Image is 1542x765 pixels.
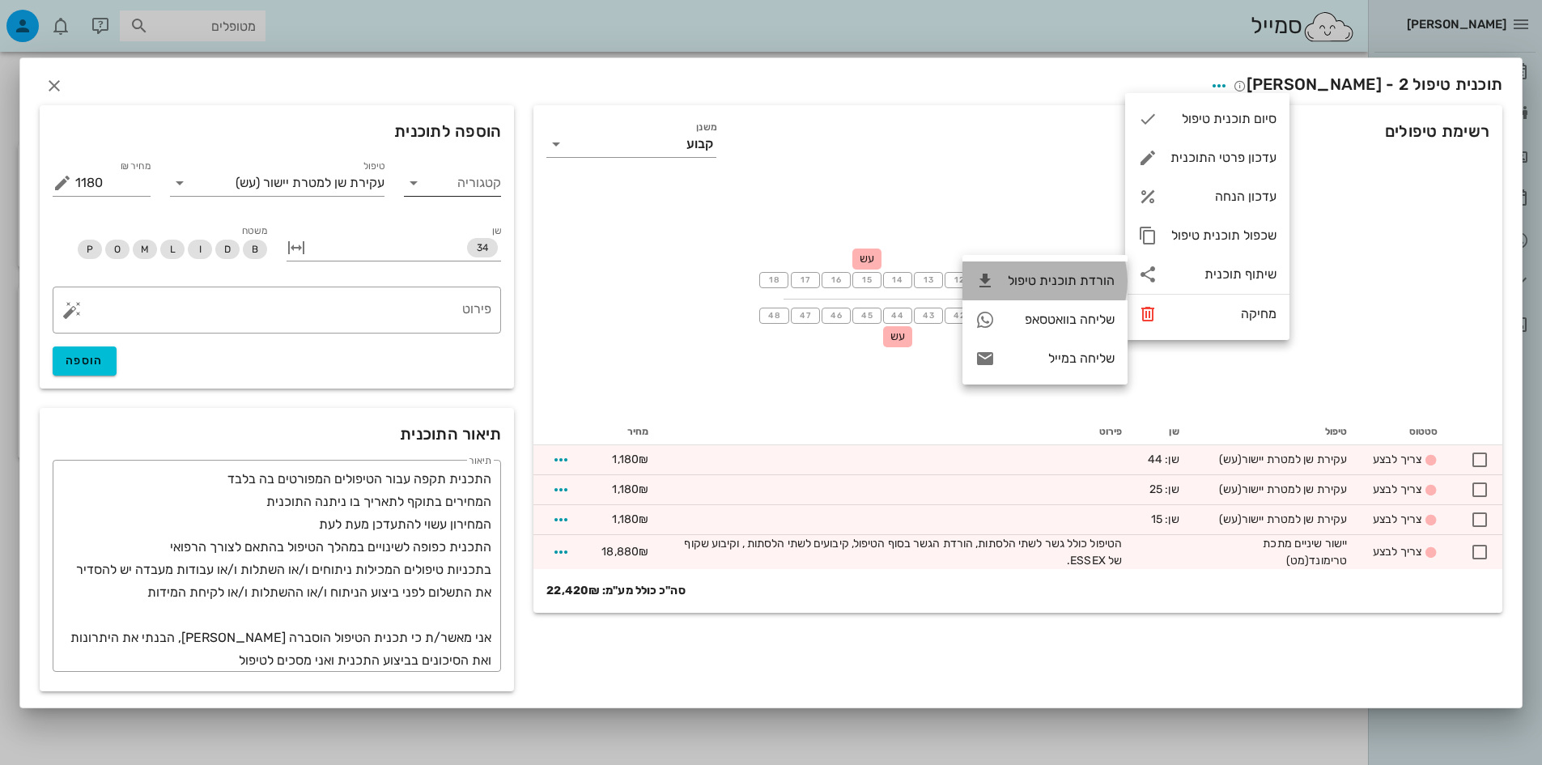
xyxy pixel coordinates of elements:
[852,272,881,288] button: 15
[914,308,943,324] button: 43
[1170,306,1277,321] div: מחיקה
[891,275,904,285] span: 14
[263,176,384,190] span: עקירת שן למטרת יישור
[1234,74,1503,94] span: תוכנית טיפול 2 - [PERSON_NAME]
[686,137,713,151] div: קבוע
[236,176,260,190] span: (עש)
[1192,419,1360,445] th: טיפול
[120,160,151,172] label: מחיר ₪
[661,419,1135,445] th: פירוט
[1286,554,1309,567] span: (מט)
[533,105,1502,176] div: רשימת טיפולים
[1205,451,1347,468] div: עקירת שן למטרת יישור
[1373,453,1421,466] span: צריך לבצע
[682,537,1122,567] span: הטיפול כולל גשר לשתי הלסתות, הורדת הגשר בסוף הטיפול, קיבועים לשתי הלסתות , וקיבוע שקוף של ESSEX.
[1360,419,1451,445] th: סטטוס
[697,121,717,134] label: משנן
[922,311,935,321] span: 43
[363,160,384,172] label: טיפול
[1170,189,1277,204] div: עדכון הנחה
[945,272,974,288] button: 12
[1008,273,1115,288] div: הורדת תוכנית טיפול
[953,311,966,321] span: 42
[852,308,881,324] button: 45
[1148,481,1179,498] div: שן: 25
[883,326,912,347] div: עש
[114,240,121,259] span: O
[87,240,93,259] span: P
[860,275,873,285] span: 15
[799,311,812,321] span: 47
[141,240,149,259] span: M
[612,482,648,496] span: 1,180₪
[170,240,176,259] span: L
[883,272,912,288] button: 14
[588,419,661,445] th: מחיר
[891,311,905,321] span: 44
[252,240,258,259] span: B
[546,131,716,157] div: משנןקבוע
[1205,535,1347,569] div: יישור שיניים מתכת טרימונד
[1148,451,1179,468] div: שן: 44
[830,311,843,321] span: 46
[914,272,943,288] button: 13
[224,240,231,259] span: D
[492,225,501,237] label: שן
[546,582,685,600] strong: סה"כ כולל מע"מ: 22,420₪
[1170,111,1277,126] div: סיום תוכנית טיפול
[791,272,820,288] button: 17
[860,252,874,266] span: עש
[199,240,202,259] span: I
[612,453,648,466] span: 1,180₪
[1219,482,1242,496] span: (עש)
[791,308,820,324] button: 47
[953,275,966,285] span: 12
[469,455,492,467] label: תיאור
[66,354,104,368] span: הוספה
[799,275,812,285] span: 17
[1008,351,1115,366] div: שליחה במייל
[40,105,514,157] div: הוספה לתוכנית
[601,545,648,559] span: 18,880₪
[40,408,514,460] div: תיאור התוכנית
[477,238,488,257] span: 34
[945,308,974,324] button: 42
[1135,419,1192,445] th: שן
[922,275,935,285] span: 13
[53,173,72,193] button: מחיר ₪ appended action
[759,272,788,288] button: 18
[883,308,912,324] button: 44
[767,311,781,321] span: 48
[852,249,881,270] div: עש
[1008,312,1115,327] div: שליחה בוואטסאפ
[1373,482,1421,496] span: צריך לבצע
[890,329,905,343] span: עש
[1373,545,1421,559] span: צריך לבצע
[767,275,780,285] span: 18
[1148,511,1179,528] div: שן: 15
[1373,512,1421,526] span: צריך לבצע
[1125,255,1289,294] div: שיתוף תוכנית
[860,311,873,321] span: 45
[1170,227,1277,243] div: שכפול תוכנית טיפול
[830,275,843,285] span: 16
[822,272,851,288] button: 16
[1219,453,1242,466] span: (עש)
[1170,266,1277,282] div: שיתוף תוכנית
[1205,511,1347,528] div: עקירת שן למטרת יישור
[1219,512,1242,526] span: (עש)
[759,308,788,324] button: 48
[612,512,648,526] span: 1,180₪
[822,308,851,324] button: 46
[1205,481,1347,498] div: עקירת שן למטרת יישור
[242,225,267,236] span: משטח
[53,346,117,376] button: הוספה
[1170,150,1277,165] div: עדכון פרטי התוכנית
